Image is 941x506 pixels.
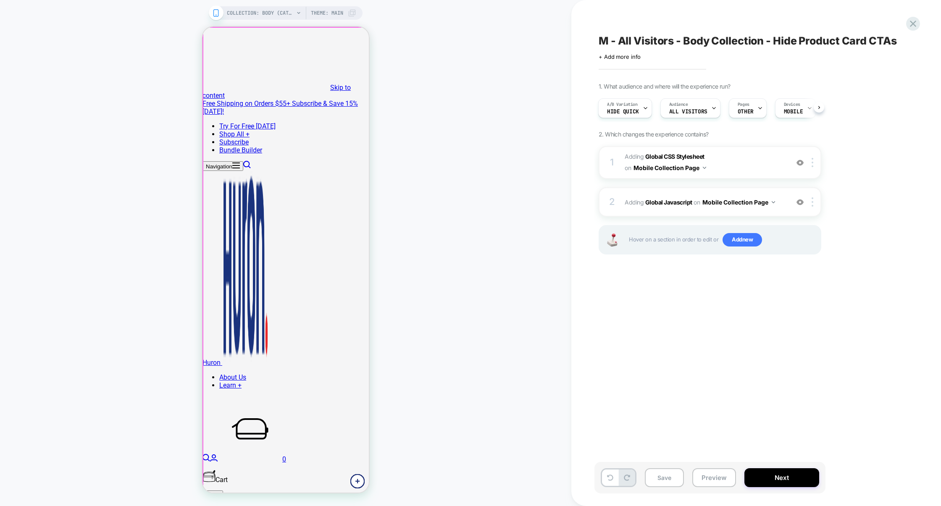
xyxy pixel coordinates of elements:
[784,109,803,115] span: MOBILE
[629,233,816,246] span: Hover on a section in order to edit or
[645,468,684,487] button: Save
[645,153,704,160] b: Global CSS Stylesheet
[669,109,707,115] span: All Visitors
[703,167,706,169] img: down arrow
[311,6,343,20] span: Theme: MAIN
[744,468,819,487] button: Next
[599,131,708,138] span: 2. Which changes the experience contains?
[599,34,897,47] span: M - All Visitors - Body Collection - Hide Product Card CTAs
[608,154,616,171] div: 1
[607,102,638,107] span: A/B Variation
[669,102,688,107] span: Audience
[812,158,813,167] img: close
[796,159,804,166] img: crossed eye
[608,194,616,210] div: 2
[645,199,692,206] b: Global Javascript
[633,162,706,174] button: Mobile Collection Page
[796,199,804,206] img: crossed eye
[625,151,785,174] span: Adding
[694,197,700,207] span: on
[625,196,785,208] span: Adding
[604,233,620,246] img: Joystick
[599,83,730,90] span: 1. What audience and where will the experience run?
[702,196,775,208] button: Mobile Collection Page
[772,201,775,203] img: down arrow
[812,197,813,207] img: close
[738,109,754,115] span: OTHER
[599,53,641,60] span: + Add more info
[607,109,639,115] span: Hide Quick
[738,102,749,107] span: Pages
[692,468,736,487] button: Preview
[723,233,762,246] span: Add new
[625,163,631,173] span: on
[784,102,800,107] span: Devices
[227,6,294,20] span: COLLECTION: Body (Category)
